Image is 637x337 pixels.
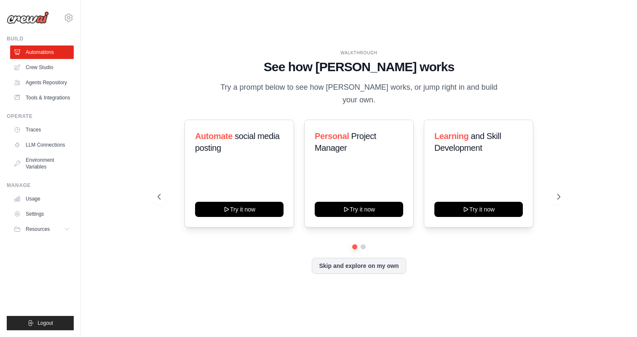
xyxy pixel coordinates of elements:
button: Try it now [195,202,284,217]
a: Environment Variables [10,153,74,174]
a: Automations [10,45,74,59]
div: WALKTHROUGH [158,50,561,56]
h1: See how [PERSON_NAME] works [158,59,561,75]
span: Learning [434,131,468,141]
a: Agents Repository [10,76,74,89]
a: Usage [10,192,74,206]
button: Skip and explore on my own [312,258,406,274]
span: Resources [26,226,50,233]
a: Crew Studio [10,61,74,74]
span: Personal [315,131,349,141]
span: social media posting [195,131,280,152]
button: Logout [7,316,74,330]
p: Try a prompt below to see how [PERSON_NAME] works, or jump right in and build your own. [217,81,500,106]
button: Try it now [315,202,403,217]
a: Tools & Integrations [10,91,74,104]
a: Settings [10,207,74,221]
div: Operate [7,113,74,120]
div: Manage [7,182,74,189]
span: Project Manager [315,131,376,152]
span: Logout [37,320,53,326]
button: Resources [10,222,74,236]
span: Automate [195,131,233,141]
a: LLM Connections [10,138,74,152]
button: Try it now [434,202,523,217]
span: and Skill Development [434,131,501,152]
img: Logo [7,11,49,24]
div: Build [7,35,74,42]
a: Traces [10,123,74,136]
